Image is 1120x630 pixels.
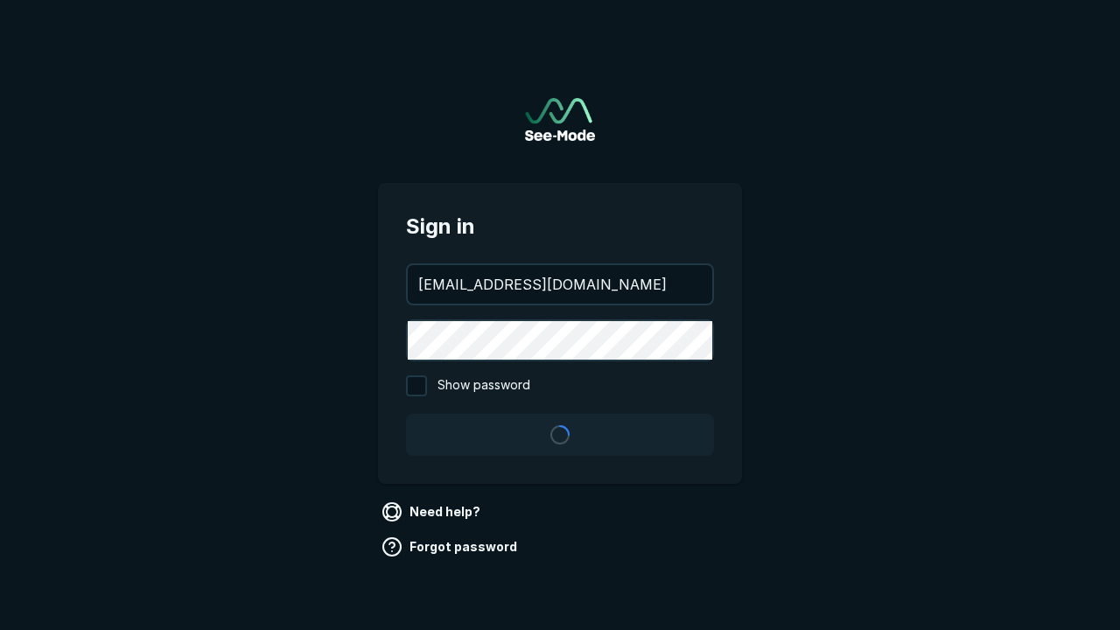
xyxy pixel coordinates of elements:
a: Need help? [378,498,487,526]
a: Forgot password [378,533,524,561]
span: Show password [437,375,530,396]
a: Go to sign in [525,98,595,141]
input: your@email.com [408,265,712,304]
span: Sign in [406,211,714,242]
img: See-Mode Logo [525,98,595,141]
